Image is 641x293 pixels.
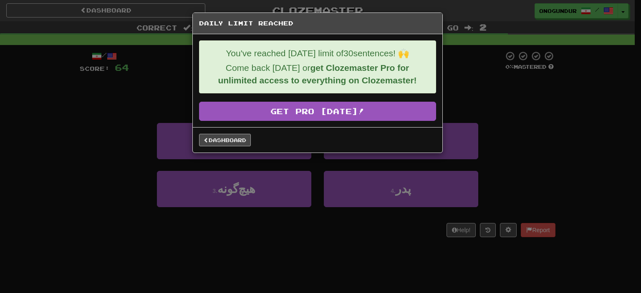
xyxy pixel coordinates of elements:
p: Come back [DATE] or [206,62,429,87]
h5: Daily Limit Reached [199,19,436,28]
a: Get Pro [DATE]! [199,102,436,121]
a: Dashboard [199,134,251,146]
strong: get Clozemaster Pro for unlimited access to everything on Clozemaster! [218,63,416,85]
p: You've reached [DATE] limit of 30 sentences! 🙌 [206,47,429,60]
